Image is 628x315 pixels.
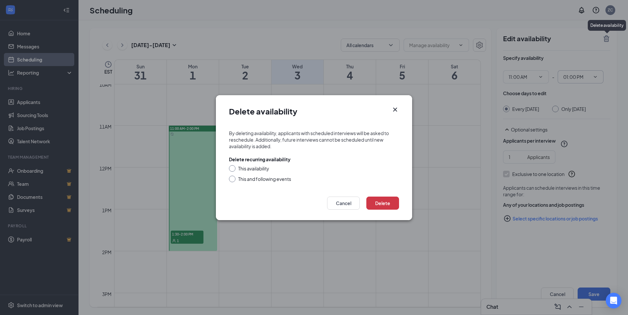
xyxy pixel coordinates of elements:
svg: Cross [391,106,399,114]
button: Close [391,106,399,114]
h1: Delete availability [229,106,297,117]
button: Delete [366,197,399,210]
div: Delete recurring availability [229,156,290,163]
div: This availability [238,165,269,172]
div: Open Intercom Messenger [606,293,621,308]
div: Delete availability [588,20,626,31]
div: This and following events [238,176,291,182]
button: Cancel [327,197,360,210]
div: By deleting availability, applicants with scheduled interviews will be asked to reschedule. Addit... [229,130,399,149]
